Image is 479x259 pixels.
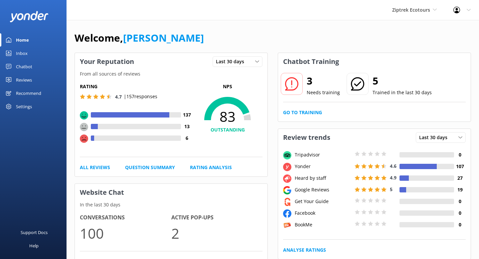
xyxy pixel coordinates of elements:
p: In the last 30 days [75,201,267,208]
span: 4.7 [115,94,122,100]
h4: 0 [454,221,466,228]
h3: Website Chat [75,184,267,201]
div: Heard by staff [293,174,353,182]
div: Chatbot [16,60,32,73]
div: Facebook [293,209,353,217]
h4: Conversations [80,213,171,222]
a: Question Summary [125,164,175,171]
a: All Reviews [80,164,110,171]
p: From all sources of reviews [75,70,267,78]
div: Google Reviews [293,186,353,193]
p: NPS [193,83,262,90]
div: Settings [16,100,32,113]
h4: 137 [181,111,193,119]
h4: 19 [454,186,466,193]
div: Help [29,239,39,252]
p: Needs training [307,89,340,96]
a: [PERSON_NAME] [123,31,204,45]
h3: Review trends [278,129,335,146]
a: Analyse Ratings [283,246,326,254]
h5: Rating [80,83,193,90]
h4: Active Pop-ups [171,213,263,222]
img: yonder-white-logo.png [10,11,48,22]
div: Tripadvisor [293,151,353,158]
div: Reviews [16,73,32,87]
h4: 0 [454,198,466,205]
span: Last 30 days [216,58,248,65]
div: Support Docs [21,226,48,239]
div: Inbox [16,47,28,60]
span: 83 [193,108,262,125]
span: 4.6 [390,163,397,169]
div: BookMe [293,221,353,228]
h2: 3 [307,73,340,89]
div: Home [16,33,29,47]
h4: 6 [181,134,193,142]
a: Rating Analysis [190,164,232,171]
h1: Welcome, [75,30,204,46]
h4: 13 [181,123,193,130]
p: Trained in the last 30 days [373,89,432,96]
div: Recommend [16,87,41,100]
a: Go to Training [283,109,322,116]
h4: 0 [454,209,466,217]
h4: OUTSTANDING [193,126,262,133]
p: 2 [171,222,263,244]
p: | 157 responses [124,93,157,100]
span: Last 30 days [419,134,451,141]
span: Ziptrek Ecotours [392,7,430,13]
h3: Your Reputation [75,53,139,70]
h4: 107 [454,163,466,170]
h4: 0 [454,151,466,158]
div: Get Your Guide [293,198,353,205]
h4: 27 [454,174,466,182]
h3: Chatbot Training [278,53,344,70]
div: Yonder [293,163,353,170]
h2: 5 [373,73,432,89]
p: 100 [80,222,171,244]
span: 5 [390,186,393,192]
span: 4.9 [390,174,397,181]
